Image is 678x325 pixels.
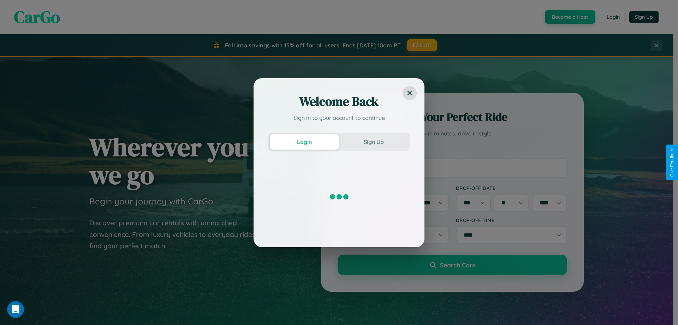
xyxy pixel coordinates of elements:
p: Sign in to your account to continue [268,114,410,122]
iframe: Intercom live chat [7,301,24,318]
button: Login [270,134,339,150]
div: Give Feedback [670,148,674,177]
button: Sign Up [339,134,408,150]
h2: Welcome Back [268,93,410,110]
